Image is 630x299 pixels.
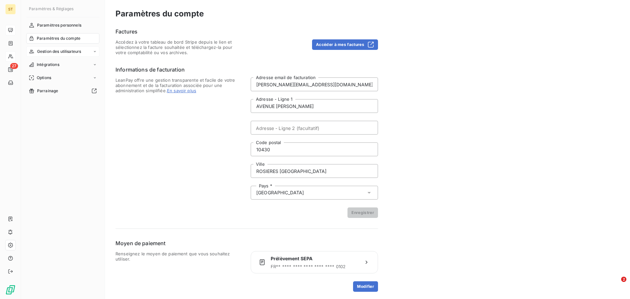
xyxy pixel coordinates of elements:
[115,77,243,218] span: LeanPay offre une gestion transparente et facile de votre abonnement et de la facturation associé...
[251,77,378,91] input: placeholder
[37,49,81,54] span: Gestion des utilisateurs
[37,22,81,28] span: Paramètres personnels
[5,4,16,14] div: ST
[5,285,16,295] img: Logo LeanPay
[26,73,99,83] a: Options
[26,33,99,44] a: Paramètres du compte
[608,277,623,292] iframe: Intercom live chat
[167,88,196,93] span: En savoir plus
[115,28,378,35] h6: Factures
[251,121,378,135] input: placeholder
[347,207,378,218] button: Enregistrer
[37,62,59,68] span: Intégrations
[115,8,619,20] h3: Paramètres du compte
[29,6,73,11] span: Paramètres & Réglages
[271,255,358,262] span: Prélèvement SEPA
[353,281,378,292] button: Modifier
[621,277,626,282] span: 2
[37,35,80,41] span: Paramètres du compte
[115,39,243,55] span: Accédez à votre tableau de bord Stripe depuis le lien et sélectionnez la facture souhaitée et tél...
[37,88,58,94] span: Parrainage
[251,142,378,156] input: placeholder
[115,66,378,74] h6: Informations de facturation
[256,189,304,196] span: [GEOGRAPHIC_DATA]
[251,164,378,178] input: placeholder
[10,63,18,69] span: 27
[251,99,378,113] input: placeholder
[312,39,378,50] button: Accéder à mes factures
[26,59,99,70] a: Intégrations
[37,75,51,81] span: Options
[5,64,15,75] a: 27
[115,251,243,292] span: Renseignez le moyen de paiement que vous souhaitez utiliser.
[26,46,99,57] a: Gestion des utilisateurs
[26,20,99,31] a: Paramètres personnels
[115,239,378,247] h6: Moyen de paiement
[26,86,99,96] a: Parrainage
